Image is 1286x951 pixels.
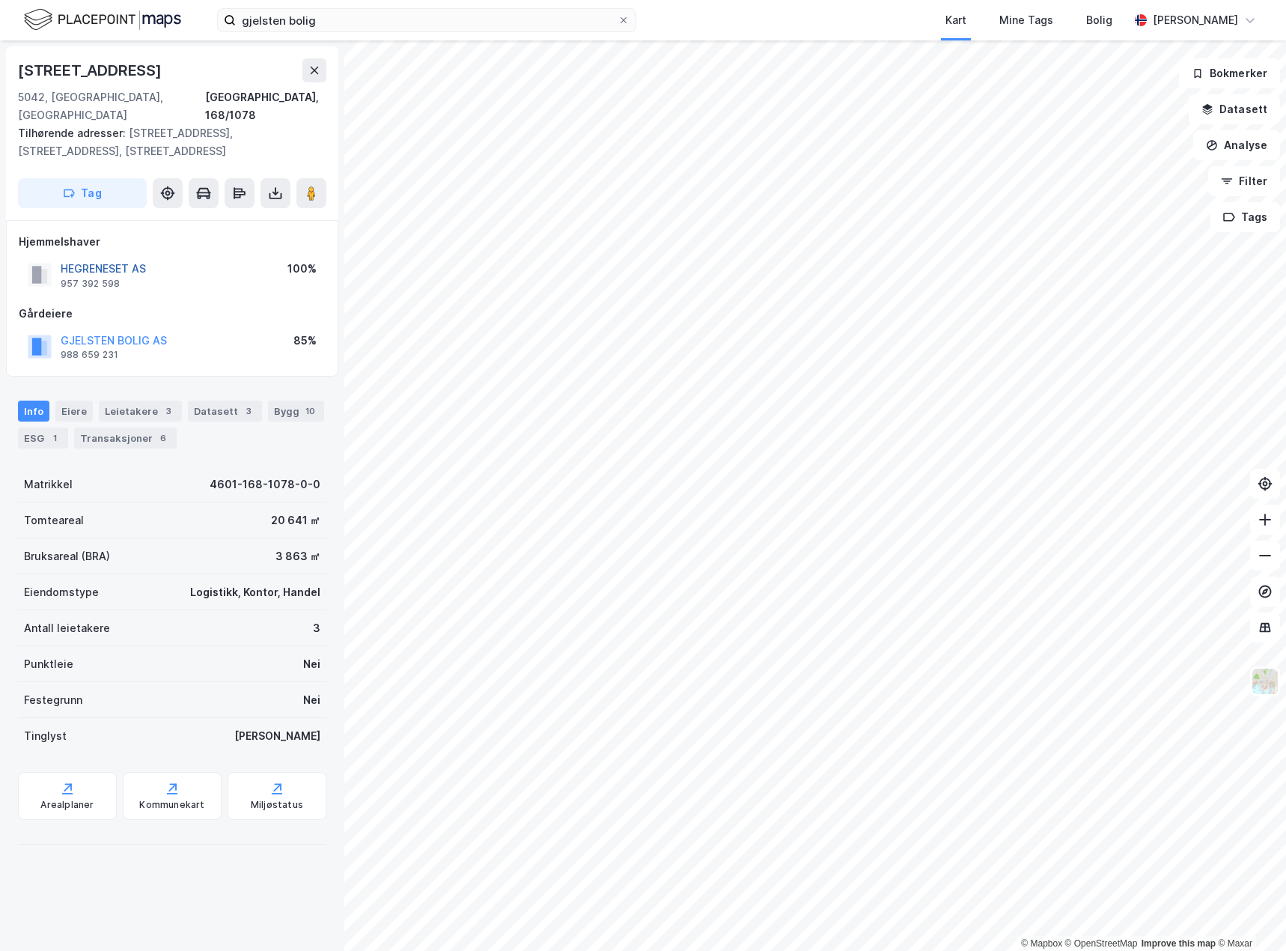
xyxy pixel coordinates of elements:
div: Matrikkel [24,475,73,493]
button: Datasett [1189,94,1280,124]
div: Datasett [188,401,262,422]
div: Leietakere [99,401,182,422]
div: Punktleie [24,655,73,673]
a: Mapbox [1021,938,1062,949]
div: [GEOGRAPHIC_DATA], 168/1078 [205,88,326,124]
div: [STREET_ADDRESS] [18,58,165,82]
div: Arealplaner [40,799,94,811]
iframe: Chat Widget [1211,879,1286,951]
input: Søk på adresse, matrikkel, gårdeiere, leietakere eller personer [236,9,618,31]
div: Bruksareal (BRA) [24,547,110,565]
div: [PERSON_NAME] [1153,11,1238,29]
div: ESG [18,428,68,449]
div: Mine Tags [999,11,1053,29]
div: 3 [241,404,256,419]
div: 3 [313,619,320,637]
div: Miljøstatus [251,799,303,811]
div: 20 641 ㎡ [271,511,320,529]
div: 957 392 598 [61,278,120,290]
div: Transaksjoner [74,428,177,449]
img: logo.f888ab2527a4732fd821a326f86c7f29.svg [24,7,181,33]
div: Hjemmelshaver [19,233,326,251]
div: 1 [47,431,62,446]
button: Bokmerker [1179,58,1280,88]
div: 5042, [GEOGRAPHIC_DATA], [GEOGRAPHIC_DATA] [18,88,205,124]
div: 3 [161,404,176,419]
div: 100% [287,260,317,278]
div: Bolig [1086,11,1112,29]
div: Festegrunn [24,691,82,709]
div: Nei [303,691,320,709]
img: Z [1251,667,1279,696]
div: Bygg [268,401,324,422]
div: Tomteareal [24,511,84,529]
button: Tag [18,178,147,208]
div: 988 659 231 [61,349,118,361]
div: Info [18,401,49,422]
div: [STREET_ADDRESS], [STREET_ADDRESS], [STREET_ADDRESS] [18,124,314,160]
div: Kart [945,11,966,29]
div: Logistikk, Kontor, Handel [190,583,320,601]
div: 3 863 ㎡ [275,547,320,565]
a: Improve this map [1142,938,1216,949]
div: Kommunekart [139,799,204,811]
div: 4601-168-1078-0-0 [210,475,320,493]
button: Analyse [1193,130,1280,160]
div: 85% [293,332,317,350]
div: Tinglyst [24,727,67,745]
button: Filter [1208,166,1280,196]
div: Antall leietakere [24,619,110,637]
div: 6 [156,431,171,446]
span: Tilhørende adresser: [18,127,129,139]
div: Gårdeiere [19,305,326,323]
div: [PERSON_NAME] [234,727,320,745]
div: 10 [302,404,318,419]
div: Eiendomstype [24,583,99,601]
a: OpenStreetMap [1065,938,1138,949]
div: Eiere [55,401,93,422]
button: Tags [1210,202,1280,232]
div: Nei [303,655,320,673]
